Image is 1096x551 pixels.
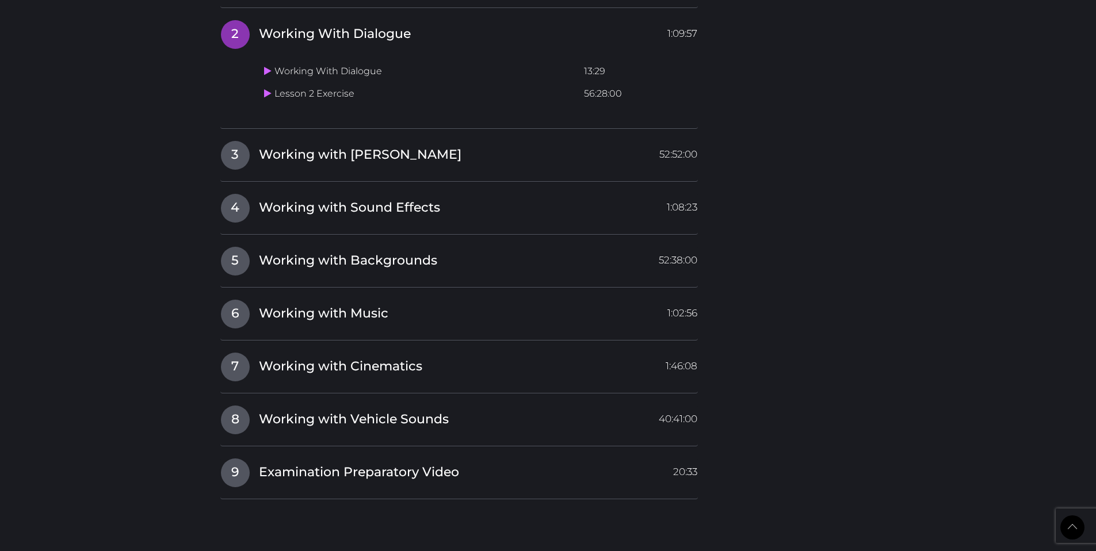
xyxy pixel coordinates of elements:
a: 4Working with Sound Effects1:08:23 [220,193,698,217]
span: 4 [221,194,250,223]
td: Lesson 2 Exercise [259,83,579,105]
span: Working with Vehicle Sounds [259,411,449,428]
td: 13:29 [579,60,698,83]
span: 3 [221,141,250,170]
span: 1:46:08 [666,353,697,373]
span: 1:09:57 [667,20,697,41]
span: 1:02:56 [667,300,697,320]
span: 5 [221,247,250,275]
span: Working with [PERSON_NAME] [259,146,461,164]
span: 8 [221,405,250,434]
span: Working with Sound Effects [259,199,440,217]
a: 2Working With Dialogue1:09:57 [220,20,698,44]
a: 9Examination Preparatory Video20:33 [220,458,698,482]
td: 56:28:00 [579,83,698,105]
span: Working With Dialogue [259,25,411,43]
span: 52:52:00 [659,141,697,162]
a: 3Working with [PERSON_NAME]52:52:00 [220,140,698,164]
span: Working with Music [259,305,388,323]
span: Working with Cinematics [259,358,422,376]
a: 5Working with Backgrounds52:38:00 [220,246,698,270]
a: 8Working with Vehicle Sounds40:41:00 [220,405,698,429]
a: 7Working with Cinematics1:46:08 [220,352,698,376]
span: 2 [221,20,250,49]
span: 1:08:23 [667,194,697,215]
span: 7 [221,353,250,381]
span: 40:41:00 [659,405,697,426]
span: 6 [221,300,250,328]
a: 6Working with Music1:02:56 [220,299,698,323]
span: 20:33 [673,458,697,479]
span: Examination Preparatory Video [259,464,459,481]
span: 52:38:00 [659,247,697,267]
a: Back to Top [1060,515,1084,539]
td: Working With Dialogue [259,60,579,83]
span: Working with Backgrounds [259,252,437,270]
span: 9 [221,458,250,487]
